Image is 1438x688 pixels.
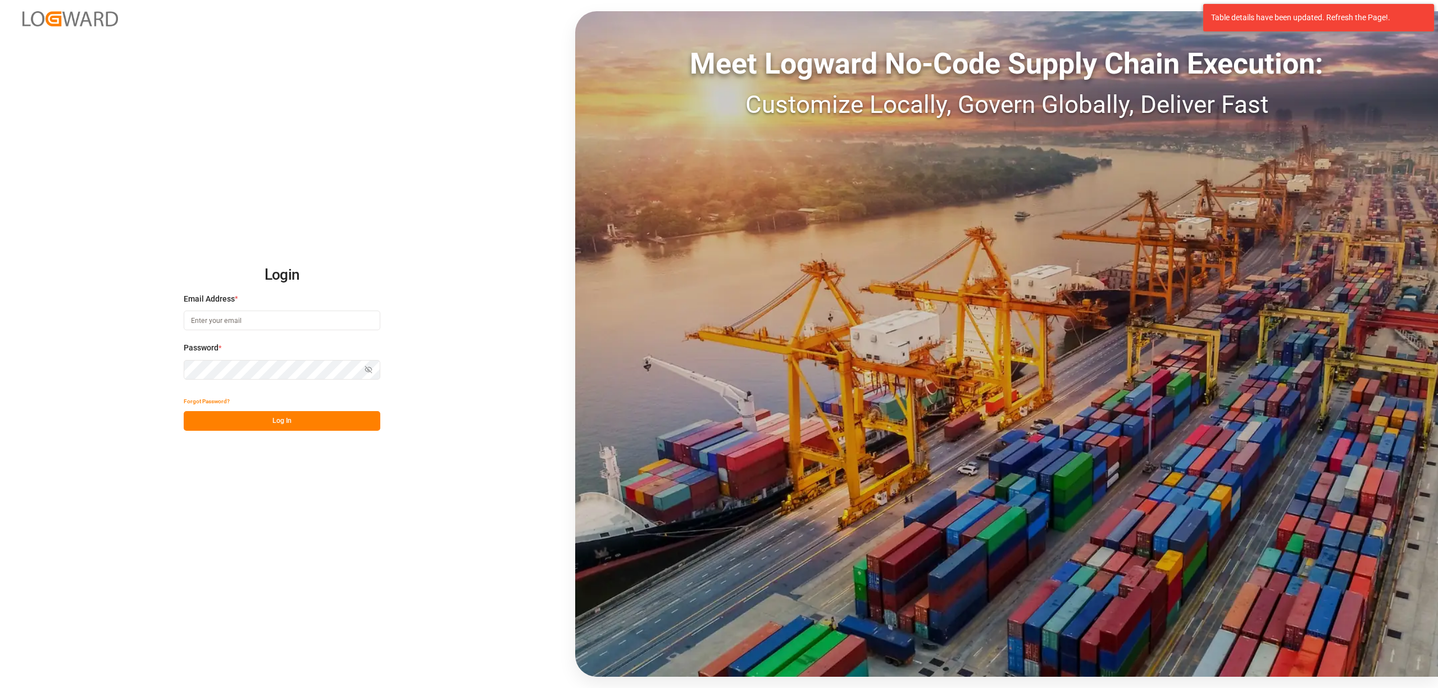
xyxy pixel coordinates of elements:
input: Enter your email [184,311,380,330]
div: Table details have been updated. Refresh the Page!. [1211,12,1418,24]
div: Meet Logward No-Code Supply Chain Execution: [575,42,1438,86]
img: Logward_new_orange.png [22,11,118,26]
span: Password [184,342,219,354]
span: Email Address [184,293,235,305]
div: Customize Locally, Govern Globally, Deliver Fast [575,86,1438,123]
button: Log In [184,411,380,431]
button: Forgot Password? [184,391,230,411]
h2: Login [184,257,380,293]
